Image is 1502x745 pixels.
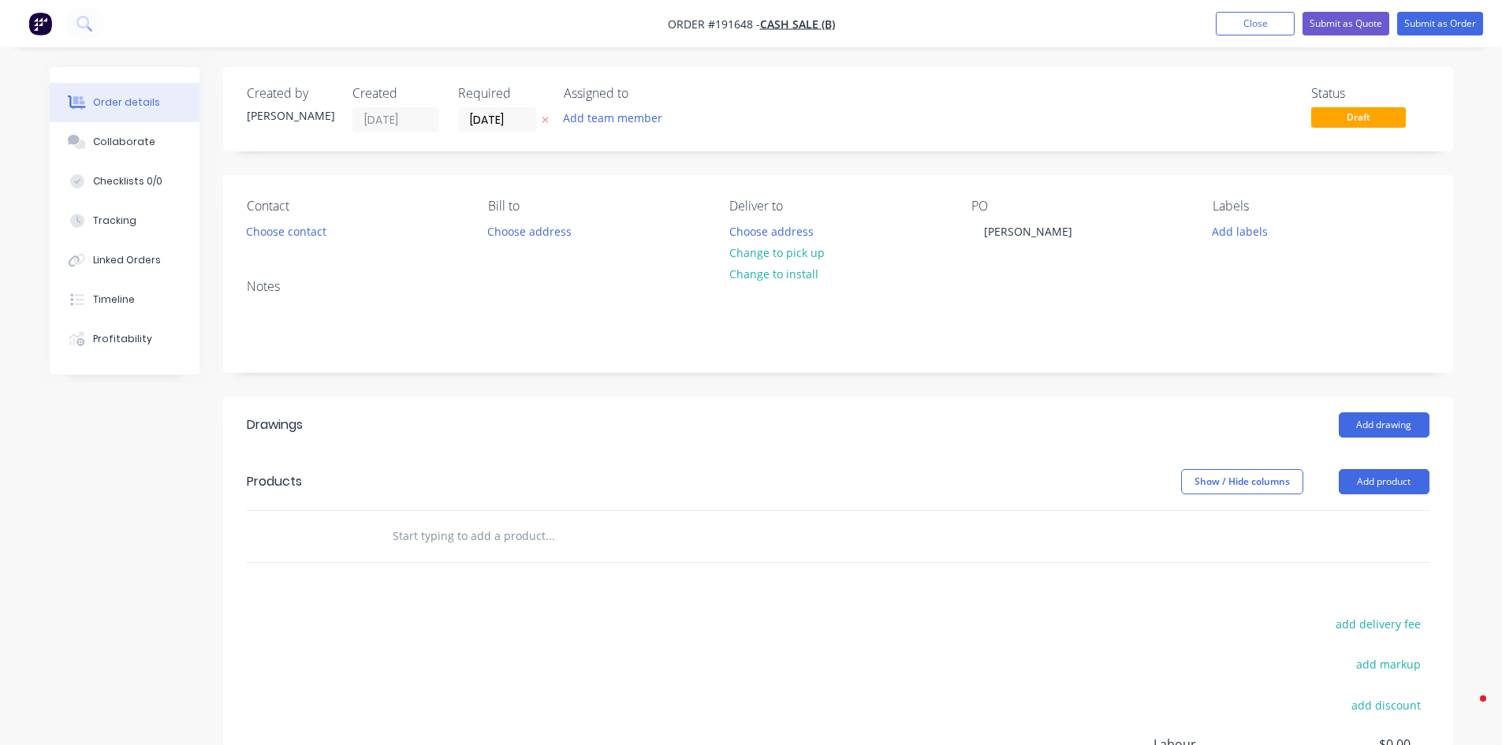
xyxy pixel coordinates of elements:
[1397,12,1483,35] button: Submit as Order
[392,520,707,552] input: Start typing to add a product...
[1303,12,1389,35] button: Submit as Quote
[721,263,826,285] button: Change to install
[237,220,334,241] button: Choose contact
[28,12,52,35] img: Factory
[50,201,199,240] button: Tracking
[1339,412,1429,438] button: Add drawing
[488,199,704,214] div: Bill to
[247,107,334,124] div: [PERSON_NAME]
[760,17,835,32] a: Cash Sale (B)
[1448,691,1486,729] iframe: Intercom live chat
[1181,469,1303,494] button: Show / Hide columns
[352,86,439,101] div: Created
[458,86,545,101] div: Required
[479,220,580,241] button: Choose address
[668,17,760,32] span: Order #191648 -
[1204,220,1277,241] button: Add labels
[1344,694,1429,715] button: add discount
[93,292,135,307] div: Timeline
[729,199,945,214] div: Deliver to
[247,86,334,101] div: Created by
[1311,107,1406,127] span: Draft
[721,220,822,241] button: Choose address
[93,253,161,267] div: Linked Orders
[50,162,199,201] button: Checklists 0/0
[93,135,155,149] div: Collaborate
[50,319,199,359] button: Profitability
[93,95,160,110] div: Order details
[50,122,199,162] button: Collaborate
[971,220,1085,243] div: [PERSON_NAME]
[50,280,199,319] button: Timeline
[564,86,721,101] div: Assigned to
[50,83,199,122] button: Order details
[1311,86,1429,101] div: Status
[247,472,302,491] div: Products
[247,415,303,434] div: Drawings
[554,107,670,129] button: Add team member
[1339,469,1429,494] button: Add product
[93,332,152,346] div: Profitability
[971,199,1187,214] div: PO
[1216,12,1295,35] button: Close
[1213,199,1429,214] div: Labels
[50,240,199,280] button: Linked Orders
[1328,613,1429,635] button: add delivery fee
[247,279,1429,294] div: Notes
[1348,654,1429,675] button: add markup
[564,107,671,129] button: Add team member
[247,199,463,214] div: Contact
[721,242,833,263] button: Change to pick up
[93,174,162,188] div: Checklists 0/0
[93,214,136,228] div: Tracking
